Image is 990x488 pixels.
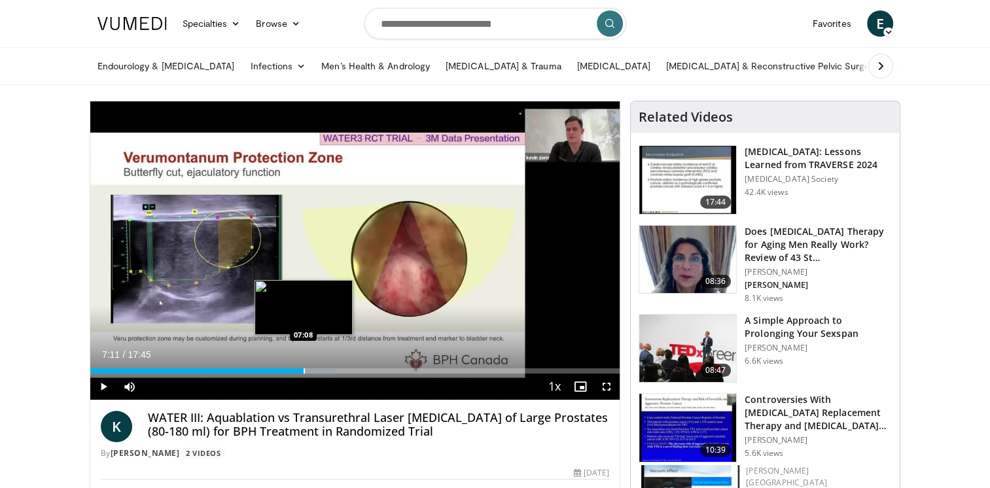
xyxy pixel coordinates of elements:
p: [PERSON_NAME] [745,435,892,445]
a: K [101,411,132,442]
a: [MEDICAL_DATA] & Reconstructive Pelvic Surgery [658,53,885,79]
input: Search topics, interventions [364,8,626,39]
img: image.jpeg [255,280,353,335]
a: 17:44 [MEDICAL_DATA]: Lessons Learned from TRAVERSE 2024 [MEDICAL_DATA] Society 42.4K views [639,145,892,215]
img: 4d4bce34-7cbb-4531-8d0c-5308a71d9d6c.150x105_q85_crop-smart_upscale.jpg [639,226,736,294]
a: [MEDICAL_DATA] [569,53,658,79]
img: 1317c62a-2f0d-4360-bee0-b1bff80fed3c.150x105_q85_crop-smart_upscale.jpg [639,146,736,214]
span: 08:47 [700,364,732,377]
a: Browse [248,10,308,37]
button: Enable picture-in-picture mode [567,374,593,400]
p: 6.6K views [745,356,783,366]
a: Favorites [805,10,859,37]
button: Mute [116,374,143,400]
button: Play [90,374,116,400]
a: [PERSON_NAME] [111,447,180,459]
div: Progress Bar [90,368,620,374]
h3: [MEDICAL_DATA]: Lessons Learned from TRAVERSE 2024 [745,145,892,171]
a: 10:39 Controversies With [MEDICAL_DATA] Replacement Therapy and [MEDICAL_DATA] Can… [PERSON_NAME]... [639,393,892,462]
a: Men’s Health & Andrology [313,53,438,79]
button: Playback Rate [541,374,567,400]
div: By [101,447,610,459]
a: E [867,10,893,37]
a: 08:36 Does [MEDICAL_DATA] Therapy for Aging Men Really Work? Review of 43 St… [PERSON_NAME] [PERS... [639,225,892,304]
a: 08:47 A Simple Approach to Prolonging Your Sexspan [PERSON_NAME] 6.6K views [639,314,892,383]
a: Specialties [175,10,249,37]
p: [PERSON_NAME] [745,267,892,277]
p: 5.6K views [745,448,783,459]
span: / [123,349,126,360]
h3: A Simple Approach to Prolonging Your Sexspan [745,314,892,340]
p: [PERSON_NAME] [745,343,892,353]
span: 08:36 [700,275,732,288]
video-js: Video Player [90,101,620,400]
img: c4bd4661-e278-4c34-863c-57c104f39734.150x105_q85_crop-smart_upscale.jpg [639,315,736,383]
a: [MEDICAL_DATA] & Trauma [438,53,569,79]
div: [DATE] [574,467,609,479]
span: 10:39 [700,444,732,457]
p: [MEDICAL_DATA] Society [745,174,892,184]
h3: Does [MEDICAL_DATA] Therapy for Aging Men Really Work? Review of 43 St… [745,225,892,264]
h3: Controversies With [MEDICAL_DATA] Replacement Therapy and [MEDICAL_DATA] Can… [745,393,892,432]
span: 17:44 [700,196,732,209]
a: Infections [242,53,313,79]
a: [PERSON_NAME] [GEOGRAPHIC_DATA] [746,465,827,488]
span: 17:45 [128,349,150,360]
p: [PERSON_NAME] [745,280,892,290]
h4: Related Videos [639,109,733,125]
img: 418933e4-fe1c-4c2e-be56-3ce3ec8efa3b.150x105_q85_crop-smart_upscale.jpg [639,394,736,462]
span: 7:11 [102,349,120,360]
h4: WATER III: Aquablation vs Transurethral Laser [MEDICAL_DATA] of Large Prostates (80-180 ml) for B... [148,411,610,439]
p: 8.1K views [745,293,783,304]
p: 42.4K views [745,187,788,198]
img: VuMedi Logo [97,17,167,30]
a: 2 Videos [182,447,225,459]
button: Fullscreen [593,374,620,400]
a: Endourology & [MEDICAL_DATA] [90,53,243,79]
